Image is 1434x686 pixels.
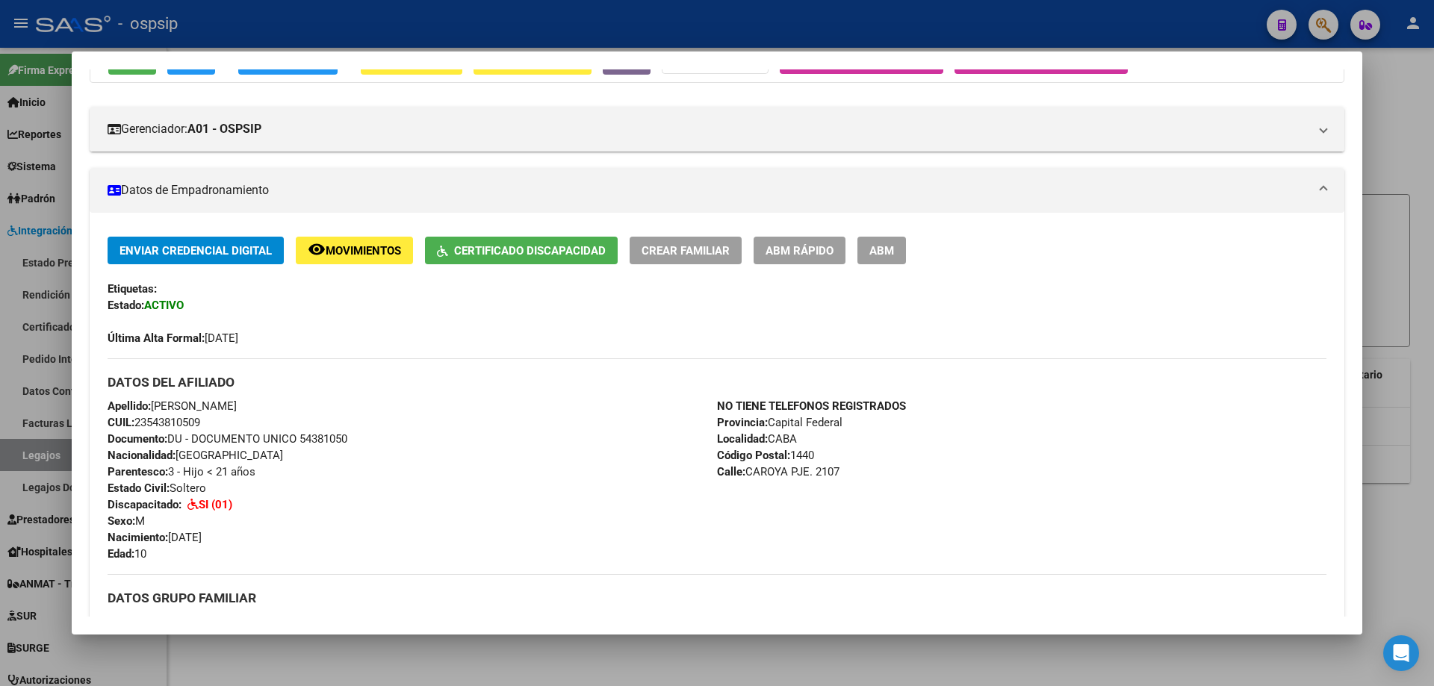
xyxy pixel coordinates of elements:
[308,240,326,258] mat-icon: remove_red_eye
[766,244,834,258] span: ABM Rápido
[717,449,790,462] strong: Código Postal:
[108,416,134,429] strong: CUIL:
[119,244,272,258] span: Enviar Credencial Digital
[108,547,134,561] strong: Edad:
[108,615,321,629] span: A01 - OSPSIP / Sin Plan
[90,168,1344,213] mat-expansion-panel-header: Datos de Empadronamiento
[869,244,894,258] span: ABM
[108,481,170,495] strong: Estado Civil:
[108,449,176,462] strong: Nacionalidad:
[108,120,1309,138] mat-panel-title: Gerenciador:
[108,531,202,544] span: [DATE]
[108,331,238,345] span: [DATE]
[425,237,618,264] button: Certificado Discapacidad
[108,465,255,478] span: 3 - Hijo < 21 años
[108,331,205,345] strong: Última Alta Formal:
[108,399,237,413] span: [PERSON_NAME]
[662,47,769,75] button: Organismos Ext.
[199,498,232,511] strong: SI (01)
[108,615,205,629] strong: Gerenciador / Plan:
[108,449,283,462] span: [GEOGRAPHIC_DATA]
[108,465,168,478] strong: Parentesco:
[717,399,906,413] strong: NO TIENE TELEFONOS REGISTRADOS
[717,465,839,478] span: CAROYA PJE. 2107
[108,399,151,413] strong: Apellido:
[108,181,1309,199] mat-panel-title: Datos de Empadronamiento
[108,237,284,264] button: Enviar Credencial Digital
[108,531,168,544] strong: Nacimiento:
[108,432,167,446] strong: Documento:
[454,244,606,258] span: Certificado Discapacidad
[717,416,768,429] strong: Provincia:
[857,237,906,264] button: ABM
[630,237,742,264] button: Crear Familiar
[717,465,745,478] strong: Calle:
[108,498,181,511] strong: Discapacitado:
[326,244,401,258] span: Movimientos
[754,237,845,264] button: ABM Rápido
[187,120,261,138] strong: A01 - OSPSIP
[108,299,144,312] strong: Estado:
[108,416,200,429] span: 23543810509
[108,432,347,446] span: DU - DOCUMENTO UNICO 54381050
[108,514,145,528] span: M
[108,514,135,528] strong: Sexo:
[717,432,768,446] strong: Localidad:
[108,282,157,296] strong: Etiquetas:
[108,481,206,495] span: Soltero
[1383,635,1419,671] div: Open Intercom Messenger
[717,416,842,429] span: Capital Federal
[108,590,1326,606] h3: DATOS GRUPO FAMILIAR
[108,374,1326,390] h3: DATOS DEL AFILIADO
[717,432,797,446] span: CABA
[108,547,146,561] span: 10
[296,237,413,264] button: Movimientos
[144,299,184,312] strong: ACTIVO
[717,449,814,462] span: 1440
[642,244,730,258] span: Crear Familiar
[90,107,1344,152] mat-expansion-panel-header: Gerenciador:A01 - OSPSIP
